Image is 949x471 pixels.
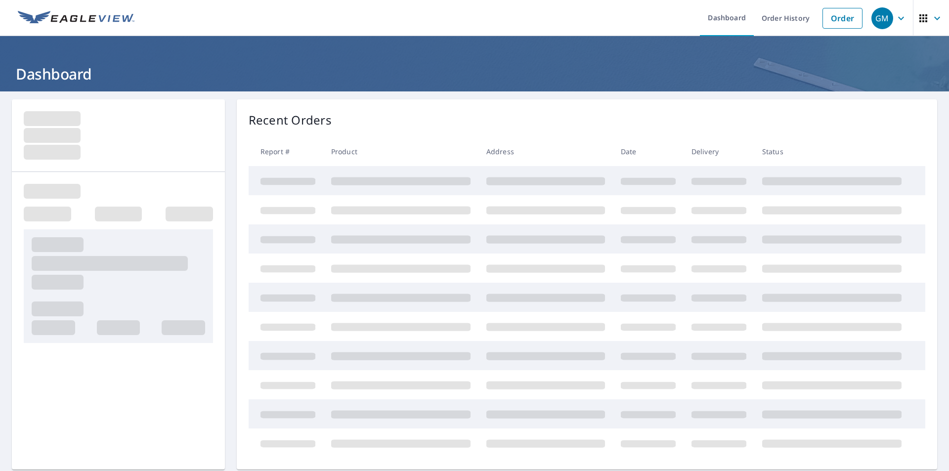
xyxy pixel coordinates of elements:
p: Recent Orders [249,111,332,129]
h1: Dashboard [12,64,937,84]
th: Address [478,137,613,166]
th: Date [613,137,684,166]
th: Product [323,137,478,166]
th: Report # [249,137,323,166]
th: Status [754,137,909,166]
th: Delivery [684,137,754,166]
div: GM [871,7,893,29]
img: EV Logo [18,11,134,26]
a: Order [822,8,863,29]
